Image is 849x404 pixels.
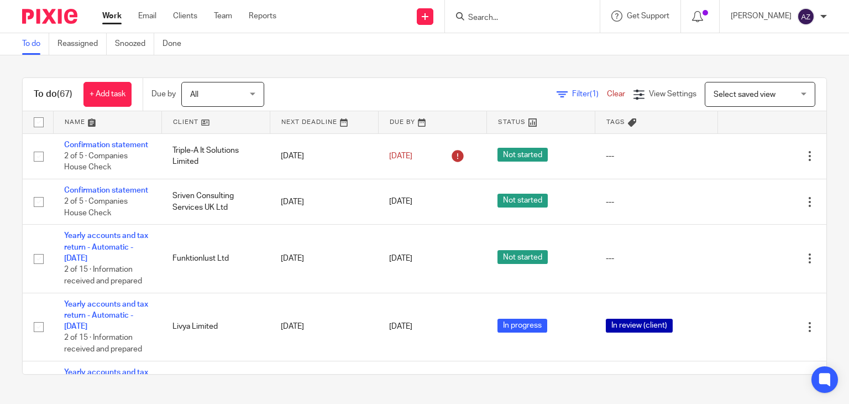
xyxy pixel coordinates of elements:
[151,89,176,100] p: Due by
[83,82,132,107] a: + Add task
[64,198,128,217] span: 2 of 5 · Companies House Check
[22,9,77,24] img: Pixie
[606,253,707,264] div: ---
[731,11,792,22] p: [PERSON_NAME]
[389,152,412,160] span: [DATE]
[797,8,815,25] img: svg%3E
[270,225,378,293] td: [DATE]
[64,266,142,286] span: 2 of 15 · Information received and prepared
[64,232,148,262] a: Yearly accounts and tax return - Automatic - [DATE]
[190,91,198,99] span: All
[64,141,148,149] a: Confirmation statement
[163,33,190,55] a: Done
[627,12,669,20] span: Get Support
[64,301,148,331] a: Yearly accounts and tax return - Automatic - [DATE]
[214,11,232,22] a: Team
[173,11,197,22] a: Clients
[606,119,625,125] span: Tags
[607,90,625,98] a: Clear
[606,196,707,208] div: ---
[249,11,276,22] a: Reports
[270,133,378,179] td: [DATE]
[57,33,107,55] a: Reassigned
[497,250,548,264] span: Not started
[497,148,548,162] span: Not started
[606,319,673,333] span: In review (client)
[389,323,412,331] span: [DATE]
[64,152,128,172] span: 2 of 5 · Companies House Check
[115,33,154,55] a: Snoozed
[606,151,707,162] div: ---
[270,293,378,361] td: [DATE]
[270,179,378,224] td: [DATE]
[57,90,72,99] span: (67)
[590,90,599,98] span: (1)
[64,334,142,354] span: 2 of 15 · Information received and prepared
[467,13,567,23] input: Search
[497,194,548,208] span: Not started
[649,90,696,98] span: View Settings
[389,198,412,206] span: [DATE]
[64,369,148,399] a: Yearly accounts and tax return - Automatic - [DATE]
[572,90,607,98] span: Filter
[161,293,270,361] td: Livya Limited
[161,225,270,293] td: Funktionlust Ltd
[138,11,156,22] a: Email
[102,11,122,22] a: Work
[161,179,270,224] td: Sriven Consulting Services UK Ltd
[389,255,412,262] span: [DATE]
[22,33,49,55] a: To do
[161,133,270,179] td: Triple-A It Solutions Limited
[497,319,547,333] span: In progress
[714,91,775,99] span: Select saved view
[64,187,148,194] a: Confirmation statement
[34,89,72,100] h1: To do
